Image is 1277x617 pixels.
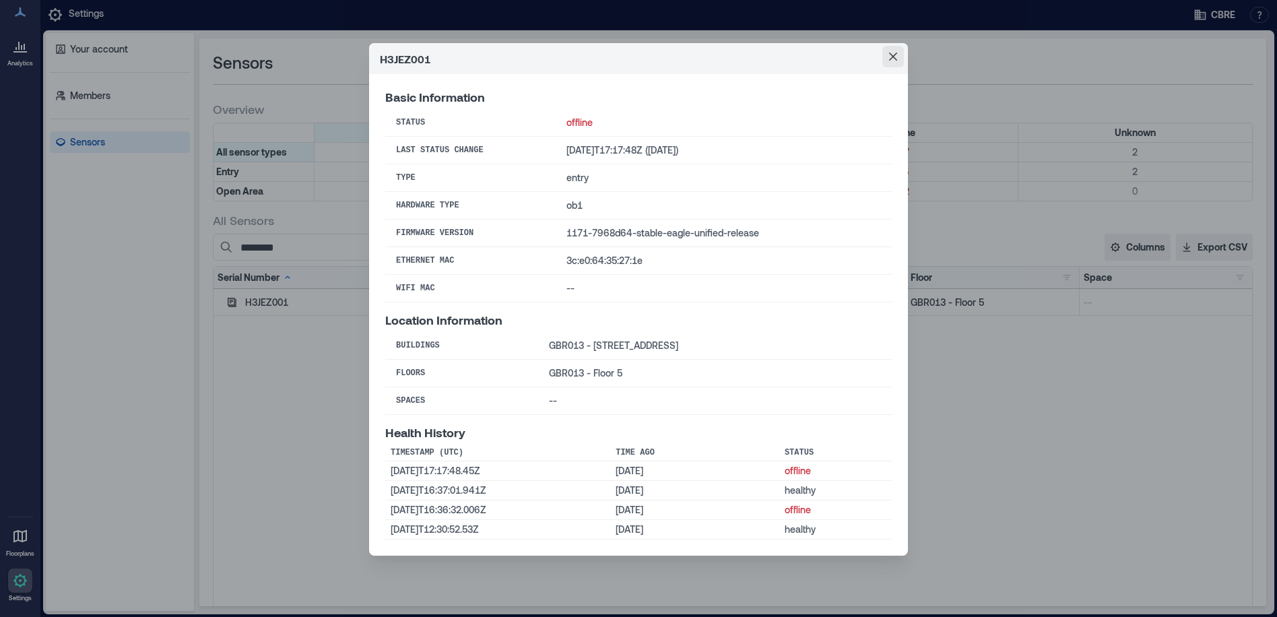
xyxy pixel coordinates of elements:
td: offline [779,461,892,481]
th: Last Status Change [385,137,556,164]
td: offline [556,109,892,137]
td: 1171-7968d64-stable-eagle-unified-release [556,220,892,247]
td: -- [556,275,892,302]
td: GBR013 - [STREET_ADDRESS] [538,332,892,360]
td: [DATE] [610,500,779,520]
td: ob1 [556,192,892,220]
td: offline [779,500,892,520]
td: [DATE]T16:36:32.006Z [385,500,610,520]
th: WiFi MAC [385,275,556,302]
button: Close [882,46,904,67]
td: [DATE] [610,461,779,481]
header: H3JEZ001 [369,43,908,74]
p: Basic Information [385,90,892,104]
p: Health History [385,426,892,439]
td: entry [556,164,892,192]
th: Floors [385,360,538,387]
td: GBR013 - Floor 5 [538,360,892,387]
th: Status [779,445,892,461]
th: Ethernet MAC [385,247,556,275]
th: Spaces [385,387,538,415]
td: -- [538,387,892,415]
th: Time Ago [610,445,779,461]
td: [DATE]T12:30:52.53Z [385,520,610,540]
td: [DATE] [610,481,779,500]
p: Location Information [385,313,892,327]
th: Type [385,164,556,192]
td: [DATE]T17:17:48Z ([DATE]) [556,137,892,164]
th: Status [385,109,556,137]
td: [DATE]T16:37:01.941Z [385,481,610,500]
td: [DATE]T17:17:48.45Z [385,461,610,481]
td: healthy [779,481,892,500]
th: Buildings [385,332,538,360]
th: Hardware Type [385,192,556,220]
td: [DATE] [610,520,779,540]
td: 3c:e0:64:35:27:1e [556,247,892,275]
td: healthy [779,520,892,540]
th: Timestamp (UTC) [385,445,610,461]
th: Firmware Version [385,220,556,247]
